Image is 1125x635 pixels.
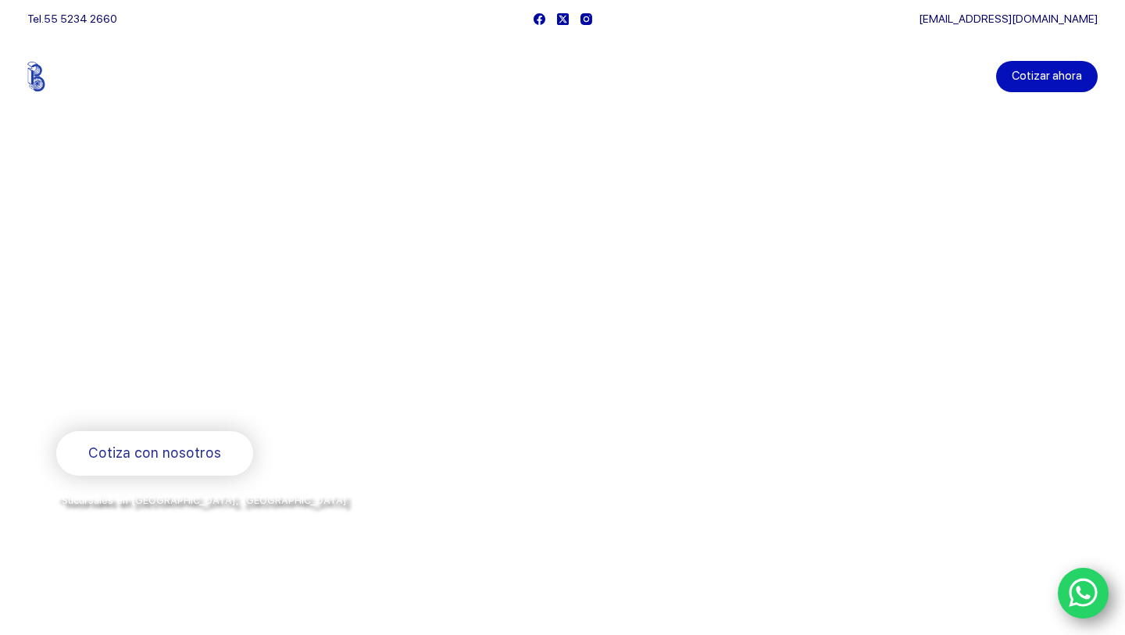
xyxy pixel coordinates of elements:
[56,512,434,524] span: y envíos a todo [GEOGRAPHIC_DATA] por la paquetería de su preferencia
[27,12,117,25] span: Tel.
[56,431,253,476] a: Cotiza con nosotros
[557,13,569,25] a: X (Twitter)
[379,37,747,116] nav: Menu Principal
[580,13,592,25] a: Instagram
[56,391,365,410] span: Rodamientos y refacciones industriales
[56,233,256,252] span: Bienvenido a Balerytodo®
[996,61,1098,92] a: Cotizar ahora
[56,494,347,506] span: *Sucursales en [GEOGRAPHIC_DATA], [GEOGRAPHIC_DATA]
[919,12,1098,25] a: [EMAIL_ADDRESS][DOMAIN_NAME]
[534,13,545,25] a: Facebook
[56,266,571,374] span: Somos los doctores de la industria
[44,12,117,25] a: 55 5234 2660
[1058,568,1109,619] a: WhatsApp
[88,442,221,465] span: Cotiza con nosotros
[27,62,125,91] img: Balerytodo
